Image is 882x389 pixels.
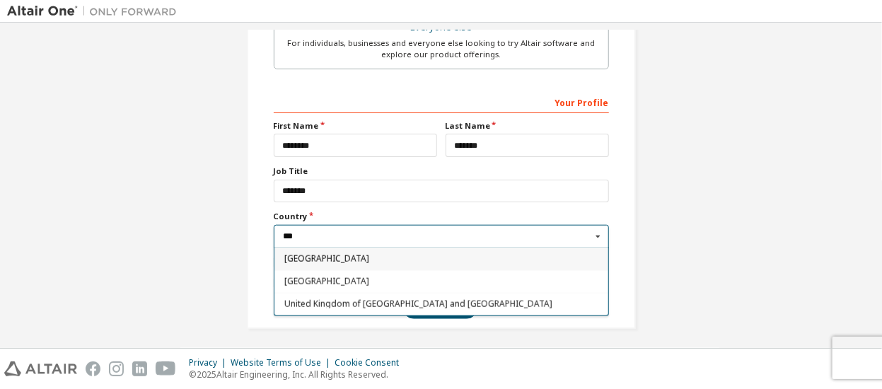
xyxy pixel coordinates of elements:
div: For individuals, businesses and everyone else looking to try Altair software and explore our prod... [283,37,600,60]
img: altair_logo.svg [4,361,77,376]
label: Job Title [274,166,609,177]
div: Website Terms of Use [231,357,335,368]
img: youtube.svg [156,361,176,376]
label: Country [274,211,609,222]
label: Last Name [446,120,609,132]
img: facebook.svg [86,361,100,376]
span: [GEOGRAPHIC_DATA] [284,277,598,286]
img: Altair One [7,4,184,18]
div: Your Profile [274,91,609,113]
img: instagram.svg [109,361,124,376]
div: Cookie Consent [335,357,407,368]
span: United Kingdom of [GEOGRAPHIC_DATA] and [GEOGRAPHIC_DATA] [284,300,598,308]
span: [GEOGRAPHIC_DATA] [284,255,598,263]
img: linkedin.svg [132,361,147,376]
p: © 2025 Altair Engineering, Inc. All Rights Reserved. [189,368,407,381]
label: First Name [274,120,437,132]
div: Privacy [189,357,231,368]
